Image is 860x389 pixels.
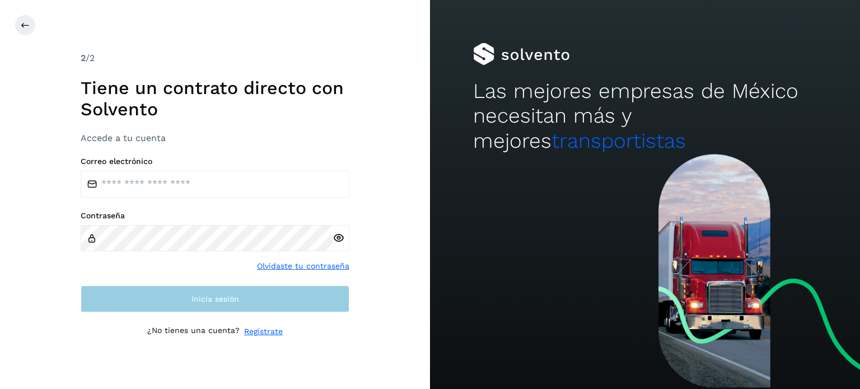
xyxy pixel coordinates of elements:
button: Inicia sesión [81,285,349,312]
div: /2 [81,51,349,65]
label: Correo electrónico [81,157,349,166]
span: Inicia sesión [191,295,239,303]
label: Contraseña [81,211,349,221]
a: Regístrate [244,326,283,338]
h2: Las mejores empresas de México necesitan más y mejores [473,79,817,153]
h3: Accede a tu cuenta [81,133,349,143]
span: transportistas [551,129,686,153]
a: Olvidaste tu contraseña [257,260,349,272]
span: 2 [81,53,86,63]
p: ¿No tienes una cuenta? [147,326,240,338]
h1: Tiene un contrato directo con Solvento [81,77,349,120]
